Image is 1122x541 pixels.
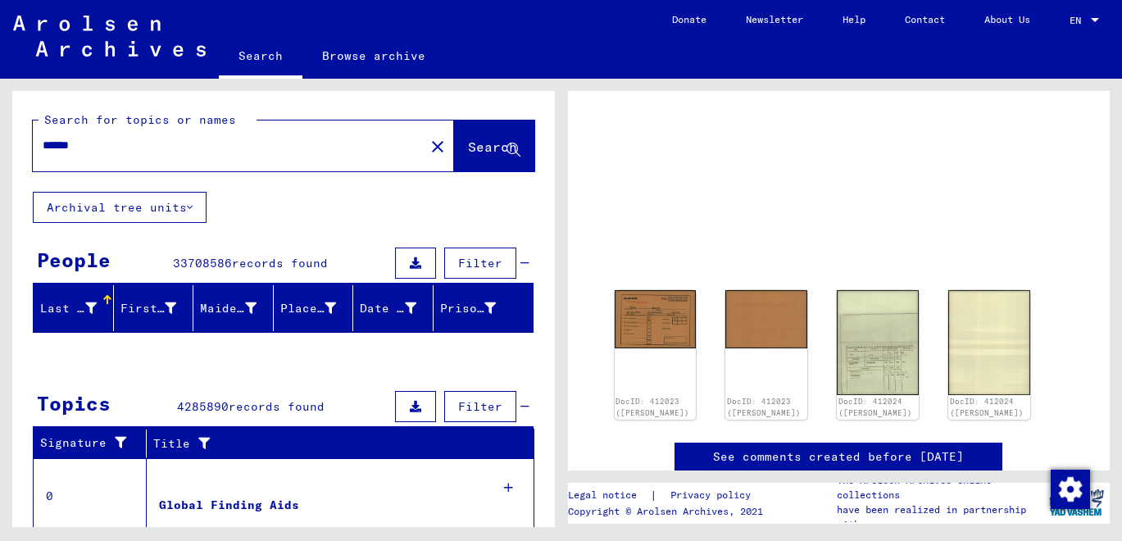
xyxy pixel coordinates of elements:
[725,290,807,348] img: 002.jpg
[13,16,206,57] img: Arolsen_neg.svg
[177,399,229,414] span: 4285890
[428,137,447,157] mat-icon: close
[200,300,257,317] div: Maiden Name
[40,430,150,457] div: Signature
[568,487,650,504] a: Legal notice
[444,248,516,279] button: Filter
[948,290,1030,395] img: 002.jpg
[353,285,434,331] mat-header-cell: Date of Birth
[1051,470,1090,509] img: Change consent
[440,295,517,321] div: Prisoner #
[727,397,801,417] a: DocID: 412023 ([PERSON_NAME])
[713,448,964,466] a: See comments created before [DATE]
[219,36,302,79] a: Search
[950,397,1024,417] a: DocID: 412024 ([PERSON_NAME])
[229,399,325,414] span: records found
[360,300,416,317] div: Date of Birth
[454,120,534,171] button: Search
[34,285,114,331] mat-header-cell: Last Name
[40,295,117,321] div: Last Name
[1046,482,1107,523] img: yv_logo.png
[159,497,299,514] div: Global Finding Aids
[434,285,533,331] mat-header-cell: Prisoner #
[837,473,1042,502] p: The Arolsen Archives online collections
[173,256,232,270] span: 33708586
[232,256,328,270] span: records found
[458,256,502,270] span: Filter
[33,192,207,223] button: Archival tree units
[193,285,274,331] mat-header-cell: Maiden Name
[440,300,497,317] div: Prisoner #
[37,245,111,275] div: People
[44,112,236,127] mat-label: Search for topics or names
[274,285,354,331] mat-header-cell: Place of Birth
[615,290,697,348] img: 001.jpg
[568,504,770,519] p: Copyright © Arolsen Archives, 2021
[838,397,912,417] a: DocID: 412024 ([PERSON_NAME])
[40,434,134,452] div: Signature
[616,397,689,417] a: DocID: 412023 ([PERSON_NAME])
[1050,469,1089,508] div: Change consent
[34,458,147,534] td: 0
[444,391,516,422] button: Filter
[468,139,517,155] span: Search
[421,130,454,162] button: Clear
[280,300,337,317] div: Place of Birth
[837,290,919,395] img: 001.jpg
[200,295,277,321] div: Maiden Name
[302,36,445,75] a: Browse archive
[37,389,111,418] div: Topics
[568,487,770,504] div: |
[40,300,97,317] div: Last Name
[280,295,357,321] div: Place of Birth
[458,399,502,414] span: Filter
[837,502,1042,532] p: have been realized in partnership with
[153,435,502,452] div: Title
[153,430,518,457] div: Title
[1070,15,1088,26] span: EN
[360,295,437,321] div: Date of Birth
[114,285,194,331] mat-header-cell: First Name
[120,295,198,321] div: First Name
[657,487,770,504] a: Privacy policy
[120,300,177,317] div: First Name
